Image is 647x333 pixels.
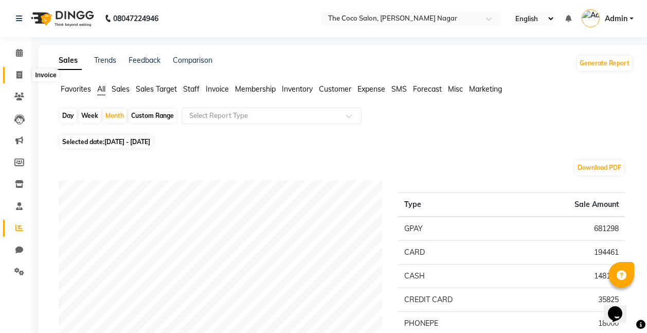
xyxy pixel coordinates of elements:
th: Type [398,193,515,217]
span: [DATE] - [DATE] [104,138,150,146]
span: Expense [357,84,385,94]
button: Generate Report [577,56,632,71]
b: 08047224946 [113,4,158,33]
td: 194461 [515,241,625,265]
td: 148176 [515,265,625,288]
td: CARD [398,241,515,265]
span: Favorites [61,84,91,94]
span: All [97,84,105,94]
img: logo [26,4,97,33]
a: Feedback [129,56,160,65]
td: 35825 [515,288,625,312]
td: CREDIT CARD [398,288,515,312]
span: Marketing [469,84,502,94]
div: Custom Range [129,109,176,123]
td: CASH [398,265,515,288]
span: Selected date: [60,135,153,148]
a: Sales [55,51,82,70]
div: Day [60,109,77,123]
span: Staff [183,84,200,94]
iframe: chat widget [604,292,637,323]
a: Trends [94,56,116,65]
span: Sales Target [136,84,177,94]
th: Sale Amount [515,193,625,217]
span: Sales [112,84,130,94]
span: Inventory [282,84,313,94]
td: 681298 [515,217,625,241]
img: Admin [582,9,600,27]
span: Customer [319,84,351,94]
div: Invoice [32,69,59,81]
button: Download PDF [575,161,624,175]
span: Membership [235,84,276,94]
span: Admin [605,13,627,24]
span: Invoice [206,84,229,94]
div: Month [103,109,127,123]
td: GPAY [398,217,515,241]
div: Week [79,109,101,123]
span: Forecast [413,84,442,94]
span: SMS [391,84,407,94]
span: Misc [448,84,463,94]
a: Comparison [173,56,212,65]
